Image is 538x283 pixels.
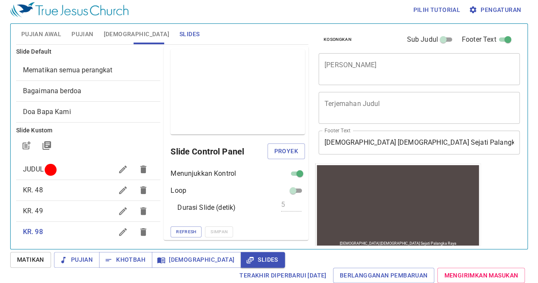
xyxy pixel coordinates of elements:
span: [DEMOGRAPHIC_DATA] [159,254,234,265]
button: Pilih tutorial [410,2,464,18]
span: Pujian [71,29,93,40]
h6: Slide Default [16,47,161,57]
button: Proyek [268,143,305,159]
div: KR. 49 [16,201,161,221]
p: Durasi Slide (detik) [177,203,236,213]
span: [object Object] [23,87,81,95]
span: KR. 48 [23,186,43,194]
span: [object Object] [23,66,113,74]
button: Khotbah [99,252,152,268]
h6: Slide Control Panel [171,145,267,158]
h6: Slide Kustom [16,126,161,135]
span: Pujian [61,254,93,265]
div: Mematikan semua perangkat [16,60,161,80]
button: Slides [241,252,285,268]
div: Bagaimana berdoa [16,81,161,101]
img: True Jesus Church [10,2,128,17]
span: Footer Text [462,34,496,45]
span: Khotbah [106,254,145,265]
span: JUDUL [23,165,44,173]
button: Matikan [10,252,51,268]
span: Refresh [176,228,196,236]
span: Sub Judul [407,34,438,45]
p: Menunjukkan Kontrol [171,169,236,179]
span: Slides [248,254,278,265]
div: Doa Bapa Kami [16,102,161,122]
div: KR. 48 [16,180,161,200]
button: Kosongkan [319,34,356,45]
span: Pujian Awal [21,29,61,40]
span: Kosongkan [324,36,351,43]
span: Matikan [17,254,44,265]
button: Pengaturan [467,2,524,18]
span: KR. 98 [23,228,43,236]
button: Refresh [171,226,202,237]
span: Pengaturan [470,5,521,15]
span: [object Object] [23,108,71,116]
iframe: from-child [315,163,481,249]
span: [DEMOGRAPHIC_DATA] [104,29,169,40]
span: KR. 49 [23,207,43,215]
span: Berlangganan Pembaruan [340,270,428,281]
span: Mengirimkan Masukan [444,270,518,281]
span: Pilih tutorial [413,5,460,15]
div: KR. 98 [16,222,161,242]
span: Slides [179,29,199,40]
button: [DEMOGRAPHIC_DATA] [152,252,241,268]
span: Terakhir Diperbarui [DATE] [239,270,326,281]
span: Proyek [274,146,298,157]
p: Loop [171,186,186,196]
div: JUDUL [16,159,161,180]
button: Pujian [54,252,100,268]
